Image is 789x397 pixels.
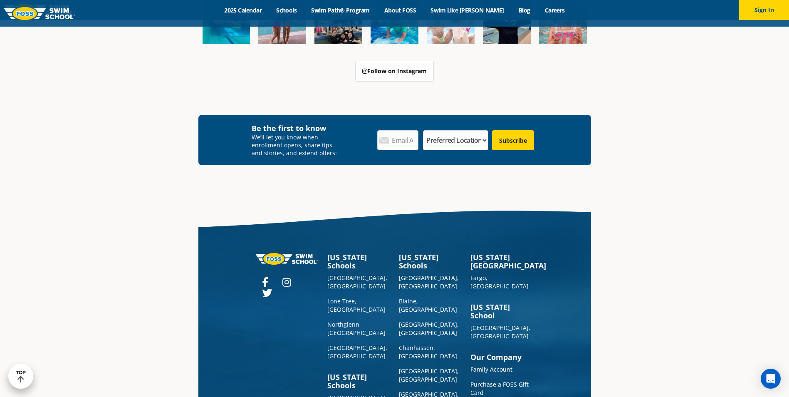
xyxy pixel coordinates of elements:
[4,7,75,20] img: FOSS Swim School Logo
[217,6,269,14] a: 2025 Calendar
[399,253,462,270] h3: [US_STATE] Schools
[470,353,534,361] h3: Our Company
[304,6,377,14] a: Swim Path® Program
[269,6,304,14] a: Schools
[492,130,534,150] input: Subscribe
[399,320,459,337] a: [GEOGRAPHIC_DATA], [GEOGRAPHIC_DATA]
[327,344,387,360] a: [GEOGRAPHIC_DATA], [GEOGRAPHIC_DATA]
[327,320,386,337] a: Northglenn, [GEOGRAPHIC_DATA]
[761,369,781,389] div: Open Intercom Messenger
[470,380,529,397] a: Purchase a FOSS Gift Card
[256,253,318,264] img: Foss-logo-horizontal-white.svg
[399,344,457,360] a: Chanhassen, [GEOGRAPHIC_DATA]
[327,274,387,290] a: [GEOGRAPHIC_DATA], [GEOGRAPHIC_DATA]
[470,253,534,270] h3: [US_STATE][GEOGRAPHIC_DATA]
[327,253,391,270] h3: [US_STATE] Schools
[327,373,391,390] h3: [US_STATE] Schools
[537,6,572,14] a: Careers
[399,367,459,383] a: [GEOGRAPHIC_DATA], [GEOGRAPHIC_DATA]
[399,297,457,313] a: Blaine, [GEOGRAPHIC_DATA]
[470,274,529,290] a: Fargo, [GEOGRAPHIC_DATA]
[470,324,530,340] a: [GEOGRAPHIC_DATA], [GEOGRAPHIC_DATA]
[252,133,341,157] p: We’ll let you know when enrollment opens, share tips and stories, and extend offers:
[511,6,537,14] a: Blog
[355,61,434,82] a: Follow on Instagram
[470,365,512,373] a: Family Account
[377,6,423,14] a: About FOSS
[327,297,386,313] a: Lone Tree, [GEOGRAPHIC_DATA]
[16,370,26,383] div: TOP
[399,274,459,290] a: [GEOGRAPHIC_DATA], [GEOGRAPHIC_DATA]
[377,130,418,150] input: Email Address
[423,6,512,14] a: Swim Like [PERSON_NAME]
[252,123,341,133] h4: Be the first to know
[470,303,534,320] h3: [US_STATE] School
